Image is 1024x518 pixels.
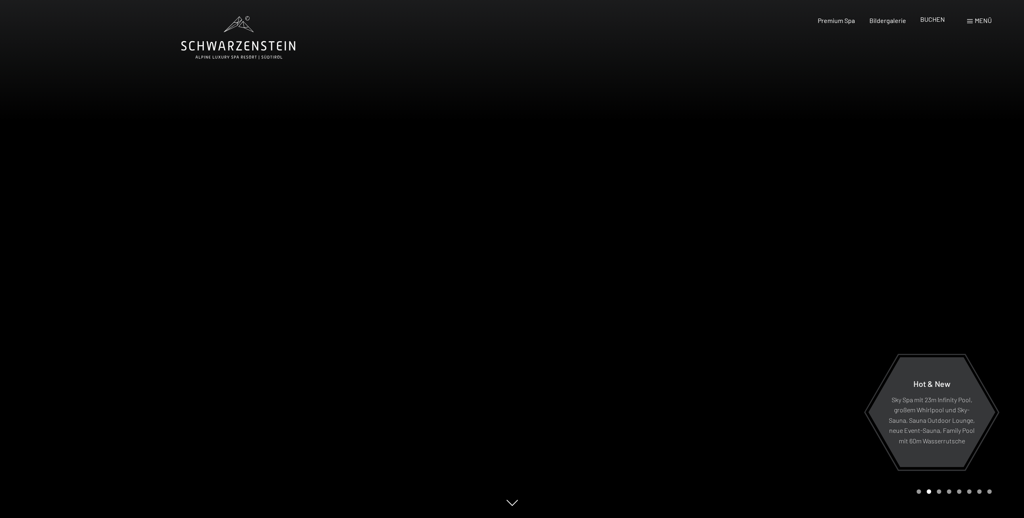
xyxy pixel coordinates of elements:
div: Carousel Page 2 (Current Slide) [927,489,931,494]
div: Carousel Pagination [914,489,992,494]
p: Sky Spa mit 23m Infinity Pool, großem Whirlpool und Sky-Sauna, Sauna Outdoor Lounge, neue Event-S... [888,394,976,446]
div: Carousel Page 5 [957,489,961,494]
div: Carousel Page 7 [977,489,982,494]
a: Hot & New Sky Spa mit 23m Infinity Pool, großem Whirlpool und Sky-Sauna, Sauna Outdoor Lounge, ne... [868,357,996,468]
div: Carousel Page 6 [967,489,972,494]
a: BUCHEN [920,15,945,23]
div: Carousel Page 1 [917,489,921,494]
div: Carousel Page 4 [947,489,951,494]
span: Hot & New [913,378,951,388]
div: Carousel Page 3 [937,489,941,494]
a: Premium Spa [818,17,855,24]
div: Carousel Page 8 [987,489,992,494]
a: Bildergalerie [869,17,906,24]
span: Menü [975,17,992,24]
